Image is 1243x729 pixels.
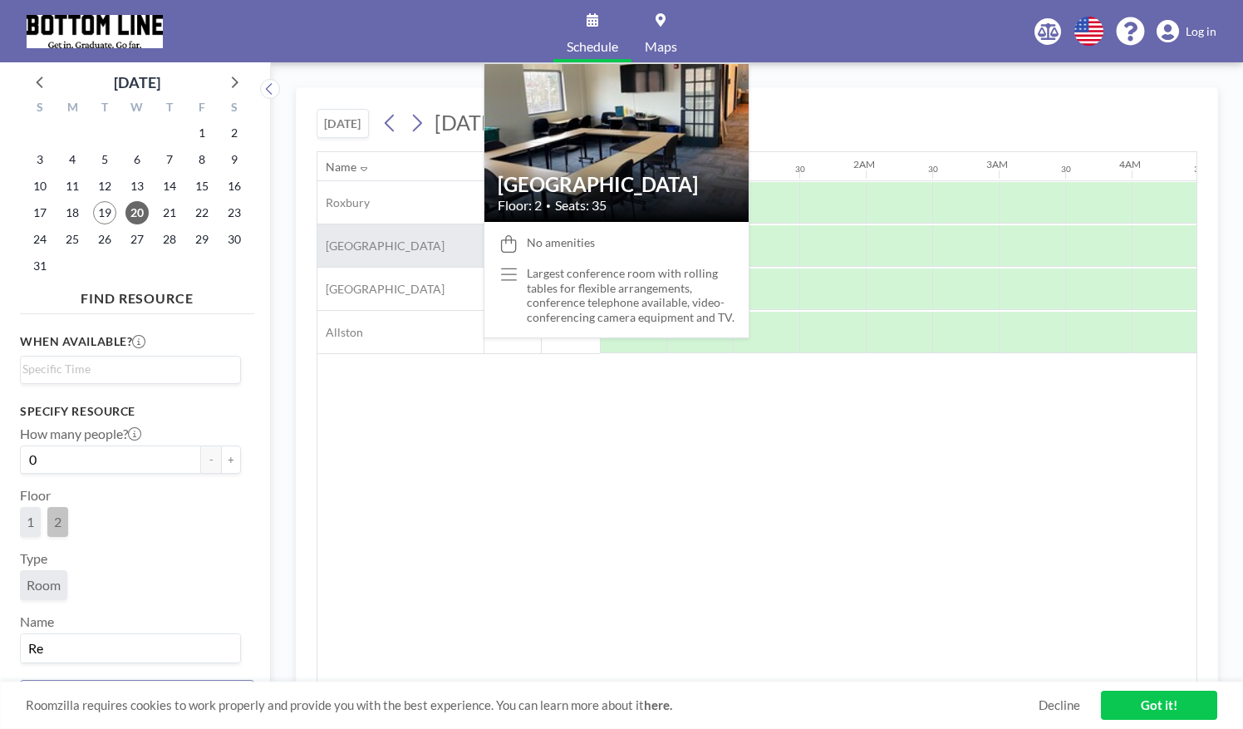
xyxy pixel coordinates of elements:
span: Maps [645,40,677,53]
a: Log in [1157,20,1216,43]
input: Search for option [22,638,231,659]
span: Sunday, August 10, 2025 [28,175,52,198]
span: Friday, August 1, 2025 [190,121,214,145]
span: Tuesday, August 12, 2025 [93,175,116,198]
span: Thursday, August 28, 2025 [158,228,181,251]
a: Decline [1039,697,1080,713]
span: [DATE] [435,110,500,135]
span: Monday, August 4, 2025 [61,148,84,171]
span: [GEOGRAPHIC_DATA] [317,282,445,297]
span: Schedule [567,40,618,53]
span: Wednesday, August 13, 2025 [125,175,149,198]
img: organization-logo [27,15,163,48]
input: Search for option [22,360,231,378]
div: M [56,98,89,120]
div: 4AM [1119,158,1141,170]
div: 2AM [853,158,875,170]
span: Saturday, August 16, 2025 [223,175,246,198]
span: Seats: 35 [555,197,607,214]
span: Friday, August 8, 2025 [190,148,214,171]
div: F [185,98,218,120]
span: Allston [317,325,363,340]
span: Roxbury [317,195,370,210]
span: Thursday, August 21, 2025 [158,201,181,224]
span: Monday, August 11, 2025 [61,175,84,198]
div: S [218,98,250,120]
span: Sunday, August 3, 2025 [28,148,52,171]
span: Saturday, August 30, 2025 [223,228,246,251]
h4: FIND RESOURCE [20,283,254,307]
span: Tuesday, August 19, 2025 [93,201,116,224]
span: Monday, August 25, 2025 [61,228,84,251]
span: Floor: 2 [498,197,542,214]
label: How many people? [20,426,141,442]
span: Sunday, August 24, 2025 [28,228,52,251]
div: Largest conference room with rolling tables for flexible arrangements, conference telephone avail... [527,266,735,324]
span: 2 [54,514,61,530]
span: Saturday, August 9, 2025 [223,148,246,171]
div: Search for option [21,634,240,663]
span: Friday, August 22, 2025 [190,201,214,224]
span: Wednesday, August 27, 2025 [125,228,149,251]
span: Roomzilla requires cookies to work properly and provide you with the best experience. You can lea... [26,697,1039,713]
span: Tuesday, August 26, 2025 [93,228,116,251]
span: Thursday, August 14, 2025 [158,175,181,198]
span: Friday, August 29, 2025 [190,228,214,251]
span: Log in [1186,24,1216,39]
button: [DATE] [317,109,369,138]
div: 30 [928,164,938,175]
div: W [121,98,154,120]
button: + [221,446,241,474]
img: resource-image [484,11,749,275]
div: 30 [795,164,805,175]
span: Sunday, August 31, 2025 [28,254,52,278]
span: Tuesday, August 5, 2025 [93,148,116,171]
h2: [GEOGRAPHIC_DATA] [498,172,735,197]
span: Friday, August 15, 2025 [190,175,214,198]
div: [DATE] [114,71,160,94]
a: Got it! [1101,691,1217,720]
button: - [201,446,221,474]
span: Saturday, August 23, 2025 [223,201,246,224]
span: Thursday, August 7, 2025 [158,148,181,171]
span: 1 [27,514,34,530]
span: Saturday, August 2, 2025 [223,121,246,145]
label: Type [20,550,47,567]
span: Wednesday, August 20, 2025 [125,201,149,224]
span: • [546,200,551,211]
button: Clear all filters [20,680,254,709]
div: Search for option [21,357,240,382]
span: No amenities [527,235,595,250]
span: [GEOGRAPHIC_DATA] [317,239,445,254]
div: 3AM [986,158,1008,170]
div: T [89,98,121,120]
div: T [153,98,185,120]
span: Room [27,577,61,594]
label: Floor [20,487,51,504]
label: Name [20,613,54,630]
div: 30 [1061,164,1071,175]
span: Wednesday, August 6, 2025 [125,148,149,171]
span: Monday, August 18, 2025 [61,201,84,224]
div: S [24,98,56,120]
h3: Specify resource [20,404,241,419]
span: Sunday, August 17, 2025 [28,201,52,224]
div: Name [326,160,356,175]
div: 30 [1194,164,1204,175]
a: here. [644,697,672,712]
